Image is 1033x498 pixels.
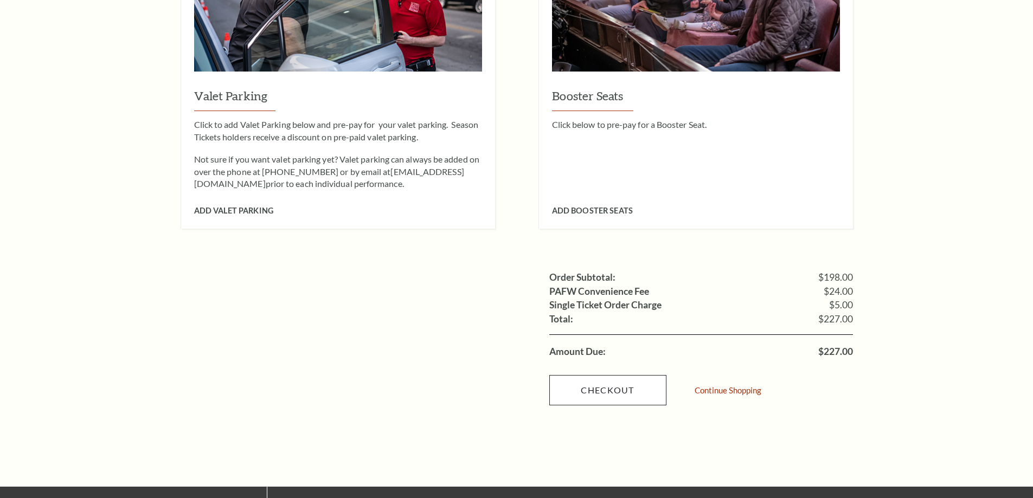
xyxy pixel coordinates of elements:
[829,300,853,310] span: $5.00
[824,287,853,296] span: $24.00
[818,314,853,324] span: $227.00
[194,153,482,190] p: Not sure if you want valet parking yet? Valet parking can always be added on over the phone at [P...
[194,119,482,143] p: Click to add Valet Parking below and pre-pay for your valet parking. Season Tickets holders recei...
[818,347,853,357] span: $227.00
[552,119,840,131] p: Click below to pre-pay for a Booster Seat.
[549,300,662,310] label: Single Ticket Order Charge
[818,273,853,282] span: $198.00
[552,206,633,215] span: Add Booster Seats
[194,206,273,215] span: Add Valet Parking
[194,88,482,111] h3: Valet Parking
[695,386,761,394] a: Continue Shopping
[552,88,840,111] h3: Booster Seats
[549,287,649,296] label: PAFW Convenience Fee
[549,375,666,405] a: Checkout
[549,347,606,357] label: Amount Due:
[549,314,573,324] label: Total:
[549,273,615,282] label: Order Subtotal:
